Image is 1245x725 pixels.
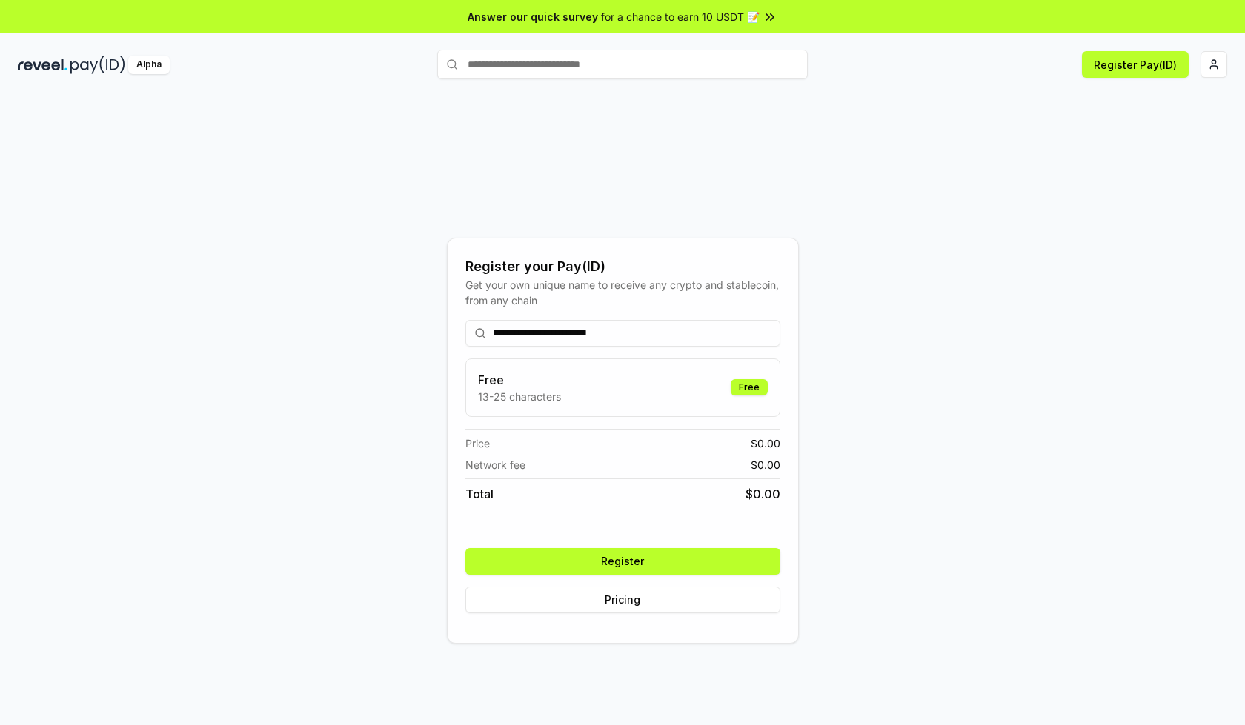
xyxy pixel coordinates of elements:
div: Get your own unique name to receive any crypto and stablecoin, from any chain [465,277,780,308]
div: Alpha [128,56,170,74]
img: pay_id [70,56,125,74]
p: 13-25 characters [478,389,561,404]
span: $ 0.00 [746,485,780,503]
button: Pricing [465,587,780,613]
span: Answer our quick survey [468,9,598,24]
div: Register your Pay(ID) [465,256,780,277]
span: for a chance to earn 10 USDT 📝 [601,9,760,24]
div: Free [731,379,768,395]
img: reveel_dark [18,56,67,74]
span: $ 0.00 [751,435,780,451]
span: Price [465,435,490,451]
span: $ 0.00 [751,457,780,472]
span: Network fee [465,457,525,472]
button: Register [465,548,780,575]
button: Register Pay(ID) [1082,51,1189,78]
h3: Free [478,371,561,389]
span: Total [465,485,494,503]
